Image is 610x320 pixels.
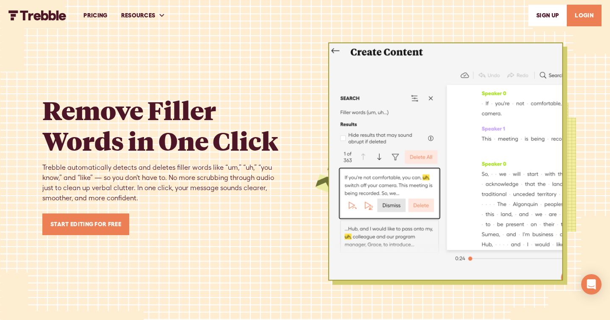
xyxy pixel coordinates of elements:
a: PRICING [77,1,114,30]
h1: Remove Filler Words in One Click [42,95,286,156]
div: Open Intercom Messenger [581,274,602,295]
img: Trebble FM Logo [8,10,67,20]
a: LOGIN [567,5,602,26]
div: Trebble automatically detects and deletes filler words like “um,” “uh,” “you know,” and “like” — ... [42,163,286,203]
a: home [8,10,67,20]
div: RESOURCES [114,1,172,30]
a: SIGn UP [528,5,567,26]
div: RESOURCES [121,11,155,20]
a: Start Editing for Free [42,213,129,235]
